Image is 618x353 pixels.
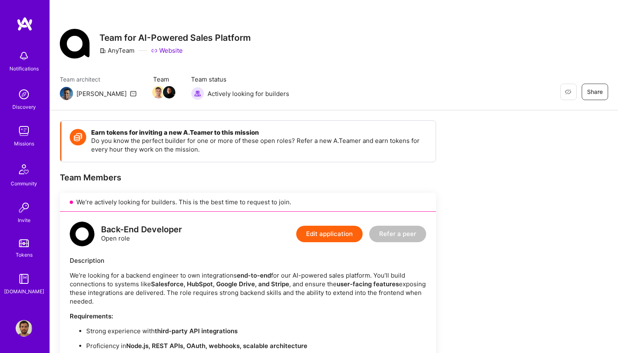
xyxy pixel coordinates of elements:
[337,280,399,288] strong: user-facing features
[18,216,31,224] div: Invite
[14,320,34,337] a: User Avatar
[152,86,165,98] img: Team Member Avatar
[164,85,175,99] a: Team Member Avatar
[70,129,86,145] img: Token icon
[126,342,307,350] strong: Node.js, REST APIs, OAuth, webhooks, scalable architecture
[99,46,134,55] div: AnyTeam
[17,16,33,31] img: logo
[130,90,137,97] i: icon Mail
[60,87,73,100] img: Team Architect
[369,226,426,242] button: Refer a peer
[151,46,183,55] a: Website
[86,327,426,335] p: Strong experience with
[163,86,175,98] img: Team Member Avatar
[296,226,363,242] button: Edit application
[70,256,426,265] div: Description
[9,64,39,73] div: Notifications
[16,48,32,64] img: bell
[19,239,29,247] img: tokens
[60,75,137,84] span: Team architect
[91,129,427,136] h4: Earn tokens for inviting a new A.Teamer to this mission
[70,222,94,246] img: logo
[155,327,238,335] strong: third-party API integrations
[91,136,427,154] p: Do you know the perfect builder for one or more of these open roles? Refer a new A.Teamer and ear...
[12,103,36,111] div: Discovery
[16,271,32,287] img: guide book
[16,199,32,216] img: Invite
[14,159,34,179] img: Community
[153,75,175,84] span: Team
[101,225,182,234] div: Back-End Developer
[76,89,127,98] div: [PERSON_NAME]
[99,33,251,43] h3: Team for AI-Powered Sales Platform
[86,341,426,350] p: Proficiency in
[4,287,44,296] div: [DOMAIN_NAME]
[191,87,204,100] img: Actively looking for builders
[237,271,271,279] strong: end-to-end
[587,88,603,96] span: Share
[16,250,33,259] div: Tokens
[60,193,436,212] div: We’re actively looking for builders. This is the best time to request to join.
[70,271,426,306] p: We’re looking for a backend engineer to own integrations for our AI-powered sales platform. You’l...
[101,225,182,243] div: Open role
[191,75,289,84] span: Team status
[16,320,32,337] img: User Avatar
[151,280,289,288] strong: Salesforce, HubSpot, Google Drive, and Stripe
[208,89,289,98] span: Actively looking for builders
[582,84,608,100] button: Share
[153,85,164,99] a: Team Member Avatar
[16,86,32,103] img: discovery
[14,139,34,148] div: Missions
[565,89,571,95] i: icon EyeClosed
[99,47,106,54] i: icon CompanyGray
[11,179,37,188] div: Community
[60,29,90,58] img: Company Logo
[60,172,436,183] div: Team Members
[70,312,113,320] strong: Requirements:
[16,123,32,139] img: teamwork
